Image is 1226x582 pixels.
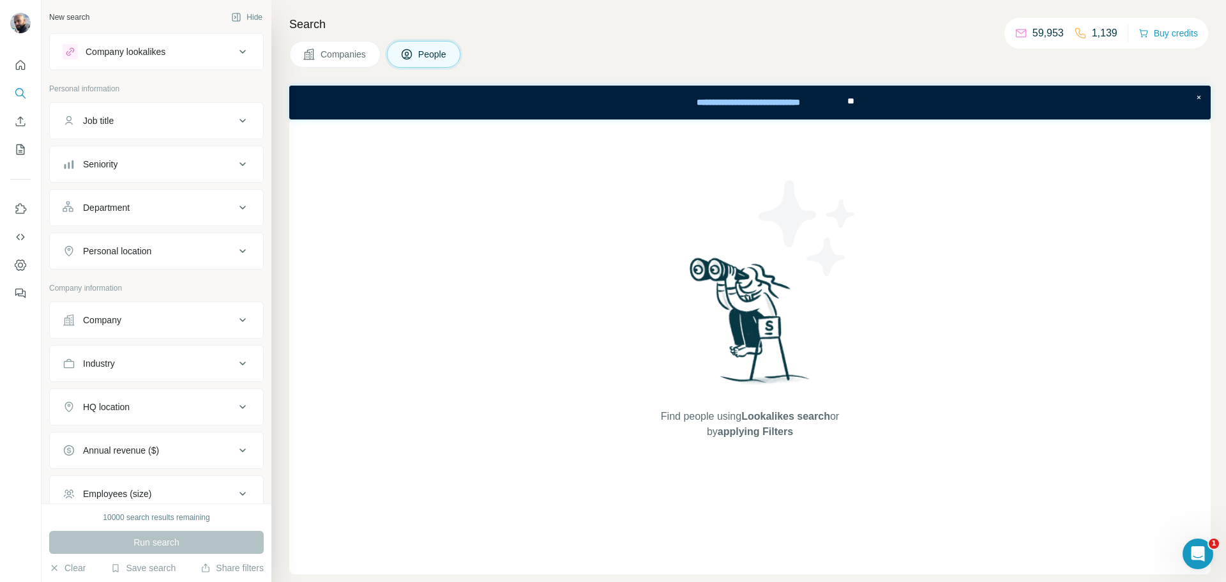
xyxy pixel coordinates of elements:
[86,45,165,58] div: Company lookalikes
[83,245,151,257] div: Personal location
[50,305,263,335] button: Company
[418,48,448,61] span: People
[50,392,263,422] button: HQ location
[50,348,263,379] button: Industry
[684,254,817,397] img: Surfe Illustration - Woman searching with binoculars
[718,426,793,437] span: applying Filters
[83,357,115,370] div: Industry
[321,48,367,61] span: Companies
[750,171,865,286] img: Surfe Illustration - Stars
[10,13,31,33] img: Avatar
[50,105,263,136] button: Job title
[50,192,263,223] button: Department
[83,201,130,214] div: Department
[110,562,176,574] button: Save search
[289,15,1211,33] h4: Search
[49,83,264,95] p: Personal information
[10,282,31,305] button: Feedback
[83,401,130,413] div: HQ location
[10,197,31,220] button: Use Surfe on LinkedIn
[741,411,830,422] span: Lookalikes search
[1183,539,1213,569] iframe: Intercom live chat
[10,82,31,105] button: Search
[201,562,264,574] button: Share filters
[10,110,31,133] button: Enrich CSV
[49,282,264,294] p: Company information
[647,409,852,440] span: Find people using or by
[83,487,151,500] div: Employees (size)
[289,86,1211,119] iframe: Banner
[83,444,159,457] div: Annual revenue ($)
[1139,24,1198,42] button: Buy credits
[49,11,89,23] div: New search
[10,54,31,77] button: Quick start
[50,36,263,67] button: Company lookalikes
[50,479,263,509] button: Employees (size)
[50,149,263,180] button: Seniority
[83,114,114,127] div: Job title
[103,512,209,523] div: 10000 search results remaining
[222,8,271,27] button: Hide
[83,158,117,171] div: Seniority
[83,314,121,326] div: Company
[1092,26,1117,41] p: 1,139
[10,138,31,161] button: My lists
[1033,26,1064,41] p: 59,953
[1209,539,1219,549] span: 1
[10,254,31,277] button: Dashboard
[10,226,31,249] button: Use Surfe API
[50,435,263,466] button: Annual revenue ($)
[50,236,263,266] button: Personal location
[49,562,86,574] button: Clear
